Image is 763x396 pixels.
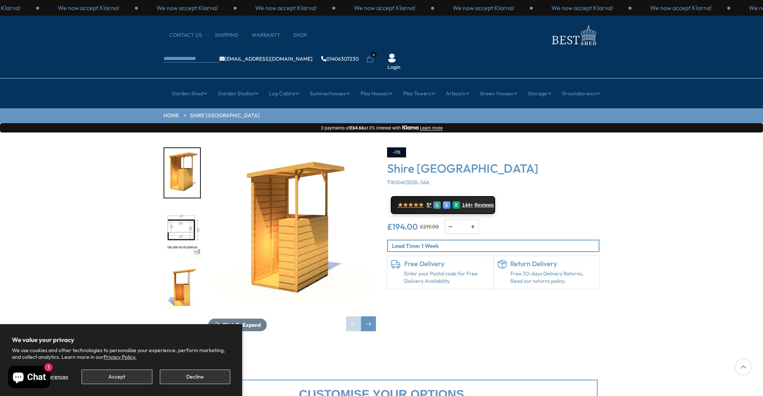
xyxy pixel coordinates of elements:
[361,316,376,331] div: Next slide
[480,84,517,103] a: Green Houses
[321,56,359,61] a: 01406307230
[164,265,200,314] img: TikiBar4x3090_d13ebc32-db4c-47fd-a380-86800f5e0151_200x200.jpg
[475,202,494,208] span: Reviews
[547,23,599,47] img: logo
[6,366,53,390] inbox-online-store-chat: Shopify online store chat
[251,32,288,39] a: Warranty
[366,55,374,63] a: 0
[222,322,261,328] span: Click To Expand
[164,206,201,257] div: 2 / 9
[462,202,473,208] span: 144+
[387,223,418,231] ins: £194.00
[433,201,441,209] div: G
[533,4,631,12] div: 1 / 3
[164,148,200,198] img: TikiBar4x3060_bf1c1f09-926c-4d1b-b50c-95ab5a047962_200x200.jpg
[39,4,138,12] div: 2 / 3
[650,4,712,12] p: We now accept Klarna!
[208,147,376,331] div: 1 / 9
[453,4,514,12] p: We now accept Klarna!
[269,84,300,103] a: Log Cabins
[387,54,396,63] img: User Icon
[219,56,313,61] a: [EMAIL_ADDRESS][DOMAIN_NAME]
[361,84,393,103] a: Play Houses
[346,316,361,331] div: Previous slide
[169,32,209,39] a: CONTACT US
[138,4,237,12] div: 3 / 3
[12,347,230,360] p: We use cookies and other technologies to personalize your experience, perform marketing, and coll...
[391,196,495,214] a: ★★★★★ 5* G E R 144+ Reviews
[104,354,136,360] a: Privacy Policy.
[164,264,201,315] div: 3 / 9
[164,147,201,198] div: 1 / 9
[510,270,596,285] p: Free 30-days Delivery Returns, Read our returns policy.
[354,4,415,12] p: We now accept Klarna!
[215,32,246,39] a: Shipping
[443,201,450,209] div: E
[172,84,208,103] a: Garden Shed
[453,201,460,209] div: R
[387,179,430,186] span: TIKI0403DSL-1AA
[310,84,350,103] a: Summerhouses
[528,84,551,103] a: Storage
[631,4,730,12] div: 2 / 3
[398,201,424,208] span: ★★★★★
[164,207,200,256] img: TikiBar4x3FLOORPLAN_885dfd4a-2863-41a4-a972-17966119eaae_200x200.jpg
[160,370,230,384] button: Decline
[387,64,401,71] a: Login
[82,370,152,384] button: Accept
[218,84,259,103] a: Garden Studios
[58,4,119,12] p: We now accept Klarna!
[551,4,613,12] p: We now accept Klarna!
[164,112,179,119] a: HOME
[420,224,439,229] del: £219.00
[562,84,601,103] a: Groundscrews
[404,260,490,268] h6: Free Delivery
[510,260,596,268] h6: Return Delivery
[190,112,260,119] a: Shire [GEOGRAPHIC_DATA]
[387,161,599,175] h3: Shire [GEOGRAPHIC_DATA]
[12,336,230,344] h2: We value your privacy
[255,4,317,12] p: We now accept Klarna!
[156,4,218,12] p: We now accept Klarna!
[370,52,377,58] span: 0
[434,4,533,12] div: 3 / 3
[403,84,436,103] a: Play Towers
[404,270,490,285] a: Enter your Postal code for Free Delivery Availability
[446,84,469,103] a: Arbours
[387,147,406,157] div: -11%
[293,32,314,39] a: Shop
[208,319,267,331] button: Click To Expand
[392,242,599,250] p: Lead Time: 1 Week
[208,147,376,315] img: Shire Tiki Garden Bar - Best Shed
[335,4,434,12] div: 2 / 3
[237,4,335,12] div: 1 / 3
